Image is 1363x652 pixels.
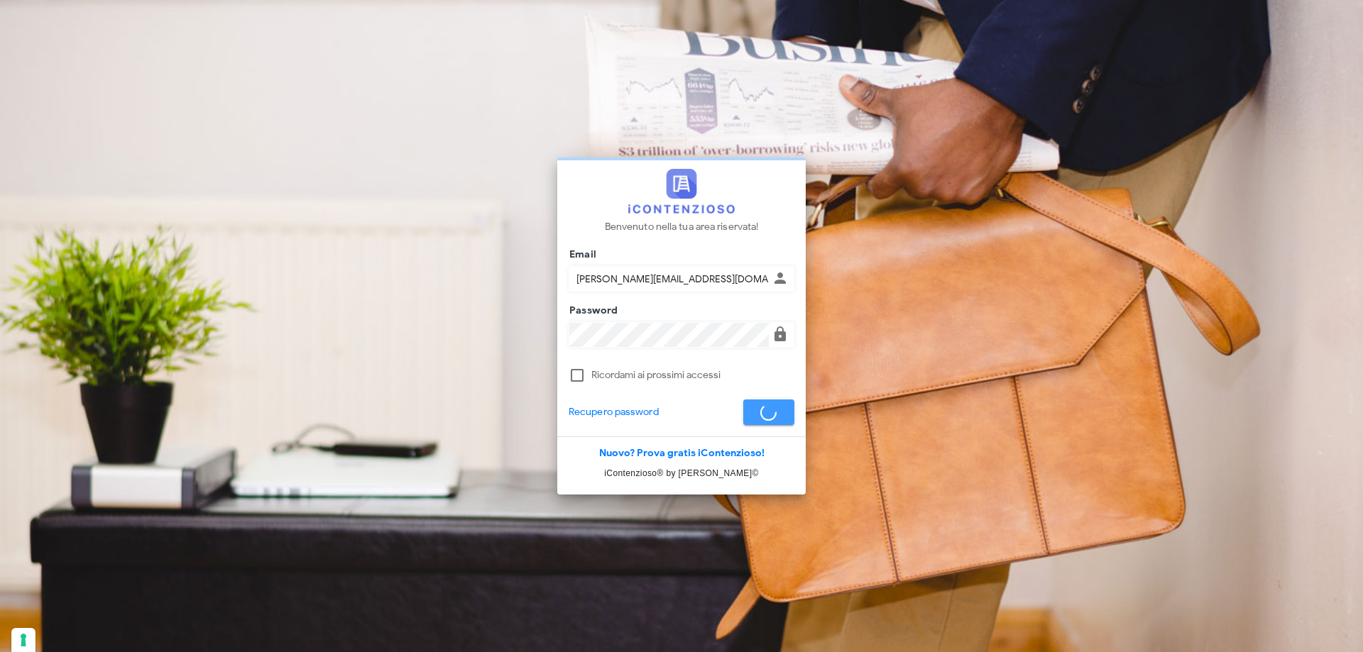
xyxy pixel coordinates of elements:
label: Password [565,304,618,318]
a: Recupero password [569,404,659,420]
button: Le tue preferenze relative al consenso per le tecnologie di tracciamento [11,628,35,652]
input: Inserisci il tuo indirizzo email [569,267,769,291]
a: Nuovo? Prova gratis iContenzioso! [599,447,765,459]
p: iContenzioso® by [PERSON_NAME]© [557,466,806,480]
p: Benvenuto nella tua area riservata! [605,219,759,235]
label: Ricordami ai prossimi accessi [591,368,794,382]
label: Email [565,248,596,262]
